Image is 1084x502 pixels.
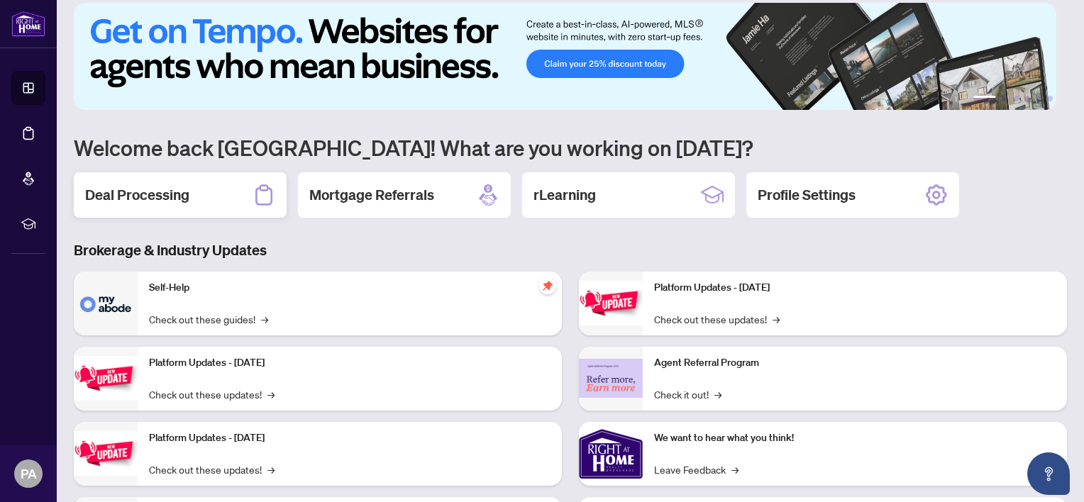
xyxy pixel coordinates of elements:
a: Check it out!→ [654,386,721,402]
h2: Mortgage Referrals [309,185,434,205]
img: logo [11,11,45,37]
a: Check out these guides!→ [149,311,268,327]
button: 2 [1002,96,1007,101]
p: Platform Updates - [DATE] [149,430,551,446]
img: Agent Referral Program [579,359,643,398]
button: 5 [1036,96,1041,101]
span: → [773,311,780,327]
h3: Brokerage & Industry Updates [74,240,1067,260]
p: We want to hear what you think! [654,430,1056,446]
button: 6 [1047,96,1053,101]
button: 4 [1024,96,1030,101]
h2: rLearning [533,185,596,205]
h2: Profile Settings [758,185,856,205]
span: → [267,386,275,402]
img: Platform Updates - September 16, 2025 [74,356,138,401]
h2: Deal Processing [85,185,189,205]
span: → [261,311,268,327]
span: → [267,462,275,477]
button: 1 [973,96,996,101]
span: PA [21,464,37,484]
button: Open asap [1027,452,1070,495]
span: → [731,462,739,477]
p: Agent Referral Program [654,355,1056,371]
p: Platform Updates - [DATE] [654,280,1056,296]
img: Slide 0 [74,3,1056,110]
span: → [714,386,721,402]
a: Leave Feedback→ [654,462,739,477]
img: We want to hear what you think! [579,422,643,486]
span: pushpin [539,277,556,294]
img: Platform Updates - June 23, 2025 [579,281,643,325]
h1: Welcome back [GEOGRAPHIC_DATA]! What are you working on [DATE]? [74,134,1067,161]
img: Platform Updates - July 21, 2025 [74,431,138,476]
a: Check out these updates!→ [149,462,275,477]
button: 3 [1013,96,1019,101]
p: Self-Help [149,280,551,296]
p: Platform Updates - [DATE] [149,355,551,371]
img: Self-Help [74,272,138,335]
a: Check out these updates!→ [654,311,780,327]
a: Check out these updates!→ [149,386,275,402]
